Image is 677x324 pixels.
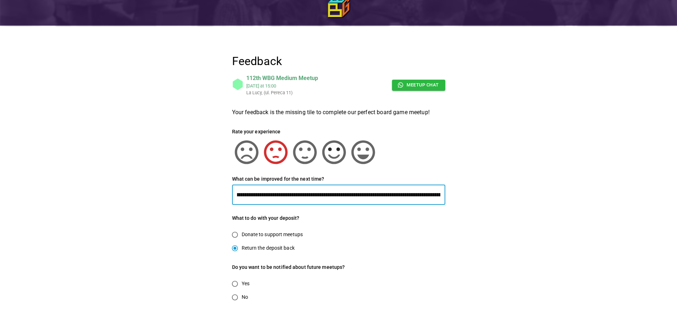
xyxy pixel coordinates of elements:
div: 112th WBG Medium Meetup [246,74,318,83]
h6: Your feedback is the missing tile to complete our perfect board game meetup! [232,107,445,117]
span: Donate to support meetups [242,231,303,239]
span: No [242,293,248,301]
div: La Lucy, (ul. Pereca 11) [246,89,265,96]
h6: Rate your experience [232,128,445,136]
span: Yes [242,280,249,288]
a: Meetup chat [392,80,445,91]
div: at [246,83,318,89]
h4: Feedback [232,54,445,68]
h6: What to do with your deposit? [232,214,309,222]
span: Return the deposit back [242,244,295,252]
h6: Do you want to be notified about future meetups? [232,264,345,271]
div: 15:00 [265,83,276,89]
h6: What can be improved for the next time? [232,175,445,183]
div: [DATE] [246,83,259,89]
